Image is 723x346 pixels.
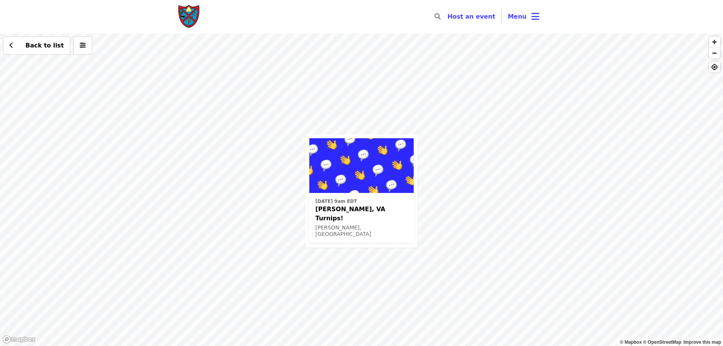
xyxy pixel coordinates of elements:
img: Riner, VA Turnips! organized by Society of St. Andrew [309,138,414,193]
a: OpenStreetMap [643,340,681,345]
button: Back to list [3,36,70,55]
span: Menu [508,13,527,20]
i: bars icon [531,11,539,22]
div: [PERSON_NAME], [GEOGRAPHIC_DATA] [315,224,408,237]
a: Host an event [447,13,495,20]
i: chevron-left icon [9,42,13,49]
time: [DATE] 9am EDT [315,198,357,205]
img: Society of St. Andrew - Home [178,5,201,29]
i: sliders-h icon [80,42,86,49]
span: [PERSON_NAME], VA Turnips! [315,205,408,223]
button: More filters (0 selected) [73,36,92,55]
a: See details for "Riner, VA Turnips!" [309,138,414,242]
button: Toggle account menu [502,8,545,26]
button: Zoom In [709,36,720,47]
span: Back to list [25,42,64,49]
i: search icon [435,13,441,20]
a: Mapbox logo [2,335,36,344]
button: Find My Location [709,62,720,73]
input: Search [445,8,451,26]
a: Mapbox [620,340,642,345]
a: Map feedback [684,340,721,345]
button: Zoom Out [709,47,720,58]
